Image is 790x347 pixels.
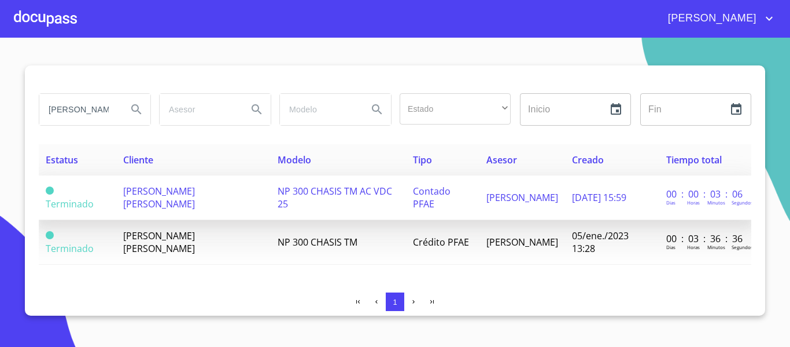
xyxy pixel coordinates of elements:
span: Tipo [413,154,432,166]
p: Horas [687,244,700,250]
p: Minutos [707,199,725,206]
span: 1 [393,298,397,306]
span: Terminado [46,242,94,255]
span: [PERSON_NAME] [PERSON_NAME] [123,185,195,210]
span: [DATE] 15:59 [572,191,626,204]
button: Search [363,96,391,123]
button: account of current user [659,9,776,28]
span: [PERSON_NAME] [486,191,558,204]
span: NP 300 CHASIS TM AC VDC 25 [278,185,392,210]
span: Contado PFAE [413,185,451,210]
input: search [160,94,238,125]
span: Estatus [46,154,78,166]
button: Search [123,96,150,123]
span: Terminado [46,198,94,210]
input: search [280,94,359,125]
p: 00 : 03 : 36 : 36 [666,232,744,245]
p: Segundos [732,199,753,206]
button: 1 [386,293,404,311]
span: 05/ene./2023 13:28 [572,229,629,255]
span: Cliente [123,154,153,166]
span: Creado [572,154,604,166]
span: Terminado [46,231,54,239]
button: Search [243,96,271,123]
input: search [39,94,118,125]
p: 00 : 00 : 03 : 06 [666,188,744,200]
span: Modelo [278,154,311,166]
span: NP 300 CHASIS TM [278,236,357,249]
span: [PERSON_NAME] [659,9,762,28]
p: Dias [666,199,675,206]
span: [PERSON_NAME] [PERSON_NAME] [123,229,195,255]
p: Dias [666,244,675,250]
span: Crédito PFAE [413,236,469,249]
p: Horas [687,199,700,206]
span: [PERSON_NAME] [486,236,558,249]
div: ​ [400,93,511,125]
span: Asesor [486,154,517,166]
span: Tiempo total [666,154,722,166]
span: Terminado [46,187,54,195]
p: Minutos [707,244,725,250]
p: Segundos [732,244,753,250]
